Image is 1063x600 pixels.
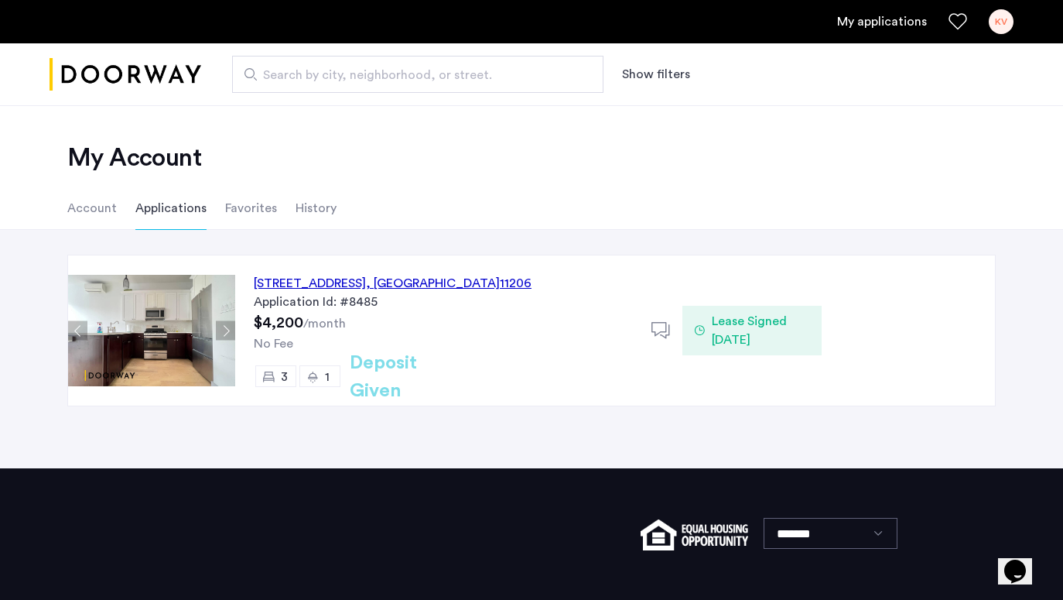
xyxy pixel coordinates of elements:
select: Language select [764,518,897,549]
a: My application [837,12,927,31]
div: Application Id: #8485 [254,293,633,311]
a: Cazamio logo [50,46,201,104]
span: 1 [325,371,330,383]
li: Applications [135,187,207,230]
button: Previous apartment [68,321,87,341]
li: Favorites [225,187,277,230]
button: Show or hide filters [622,65,690,84]
input: Apartment Search [232,56,603,93]
div: [STREET_ADDRESS] 11206 [254,274,531,293]
h2: Deposit Given [350,349,473,405]
span: Search by city, neighborhood, or street. [263,66,560,84]
img: equal-housing.png [641,519,748,550]
span: No Fee [254,338,293,350]
span: $4,200 [254,315,303,331]
button: Next apartment [216,321,235,341]
h2: My Account [67,142,996,173]
li: Account [67,187,117,230]
img: Apartment photo [68,275,235,386]
span: Lease Signed [DATE] [712,312,809,349]
iframe: chat widget [998,538,1048,585]
img: logo [50,46,201,104]
li: History [296,187,337,230]
span: 3 [281,371,288,383]
sub: /month [303,317,346,330]
div: KV [989,9,1013,34]
span: , [GEOGRAPHIC_DATA] [366,277,500,290]
a: Favorites [948,12,967,31]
